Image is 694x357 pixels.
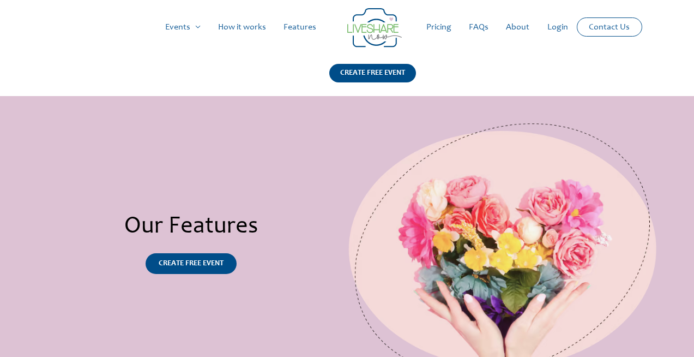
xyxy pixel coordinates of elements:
[418,10,460,45] a: Pricing
[159,260,224,267] span: CREATE FREE EVENT
[209,10,275,45] a: How it works
[329,64,416,82] div: CREATE FREE EVENT
[146,253,237,274] a: CREATE FREE EVENT
[19,10,675,45] nav: Site Navigation
[156,10,209,45] a: Events
[35,212,347,242] h2: Our Features
[497,10,538,45] a: About
[580,18,638,36] a: Contact Us
[275,10,325,45] a: Features
[539,10,577,45] a: Login
[460,10,497,45] a: FAQs
[329,64,416,96] a: CREATE FREE EVENT
[347,8,402,47] img: LiveShare logo - Capture & Share Event Memories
